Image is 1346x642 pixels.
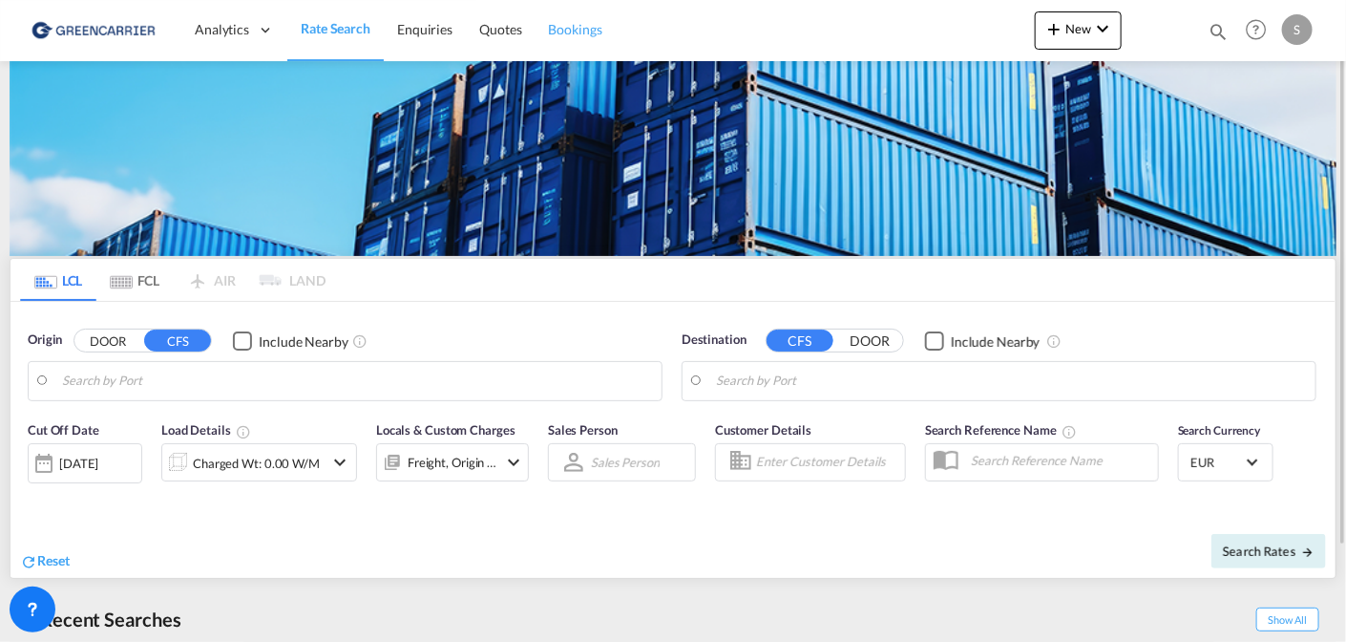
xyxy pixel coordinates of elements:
[193,450,320,477] div: Charged Wt: 0.00 W/M
[1211,534,1326,568] button: Search Ratesicon-arrow-right
[20,551,70,572] div: icon-refreshReset
[502,451,525,474] md-icon: icon-chevron-down
[1240,13,1282,48] div: Help
[408,449,497,476] div: Freight Origin Destination
[376,422,515,438] span: Locals & Custom Charges
[20,259,326,301] md-pagination-wrapper: Use the left and right arrow keys to navigate between tabs
[961,446,1158,475] input: Search Reference Name
[11,302,1335,578] div: Origin DOOR CFS Checkbox No InkUnchecked: Ignores neighbouring ports when fetching rates.Checked ...
[397,21,452,37] span: Enquiries
[233,331,348,351] md-checkbox: Checkbox No Ink
[59,455,98,472] div: [DATE]
[28,481,42,506] md-datepicker: Select
[716,367,1306,396] input: Search by Port
[1301,546,1314,559] md-icon: icon-arrow-right
[37,552,70,568] span: Reset
[1208,21,1229,50] div: icon-magnify
[682,331,747,350] span: Destination
[10,61,1336,256] img: GreenCarrierFCL_LCL.png
[10,598,189,641] div: Recent Searches
[1208,21,1229,42] md-icon: icon-magnify
[836,330,903,352] button: DOOR
[1091,17,1114,40] md-icon: icon-chevron-down
[1178,423,1261,438] span: Search Currency
[195,20,249,39] span: Analytics
[236,424,251,439] md-icon: Chargeable Weight
[96,259,173,301] md-tab-item: FCL
[715,422,811,438] span: Customer Details
[1282,14,1313,45] div: S
[259,332,348,352] div: Include Nearby
[1035,11,1122,50] button: icon-plus 400-fgNewicon-chevron-down
[767,330,833,352] button: CFS
[74,330,141,352] button: DOOR
[549,21,602,37] span: Bookings
[548,422,618,438] span: Sales Person
[29,9,158,52] img: e39c37208afe11efa9cb1d7a6ea7d6f5.png
[1042,21,1114,36] span: New
[28,422,99,438] span: Cut Off Date
[925,331,1041,351] md-checkbox: Checkbox No Ink
[1256,608,1319,631] span: Show All
[1062,424,1077,439] md-icon: Your search will be saved by the below given name
[20,553,37,570] md-icon: icon-refresh
[161,422,251,438] span: Load Details
[1240,13,1272,46] span: Help
[62,367,652,396] input: Search by Port
[1190,454,1244,471] span: EUR
[20,259,96,301] md-tab-item: LCL
[925,422,1077,438] span: Search Reference Name
[1042,17,1065,40] md-icon: icon-plus 400-fg
[28,443,142,483] div: [DATE]
[1188,448,1263,476] md-select: Select Currency: € EUREuro
[1046,333,1062,349] md-icon: Unchecked: Ignores neighbouring ports when fetching rates.Checked : Includes neighbouring ports w...
[1223,544,1314,559] span: Search Rates
[376,443,529,481] div: Freight Origin Destinationicon-chevron-down
[352,333,368,349] md-icon: Unchecked: Ignores neighbouring ports when fetching rates.Checked : Includes neighbouring ports w...
[161,443,357,481] div: Charged Wt: 0.00 W/Micon-chevron-down
[328,451,351,474] md-icon: icon-chevron-down
[479,21,521,37] span: Quotes
[951,332,1041,352] div: Include Nearby
[756,448,899,477] input: Enter Customer Details
[589,448,662,476] md-select: Sales Person
[301,20,370,36] span: Rate Search
[144,330,211,352] button: CFS
[28,331,62,350] span: Origin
